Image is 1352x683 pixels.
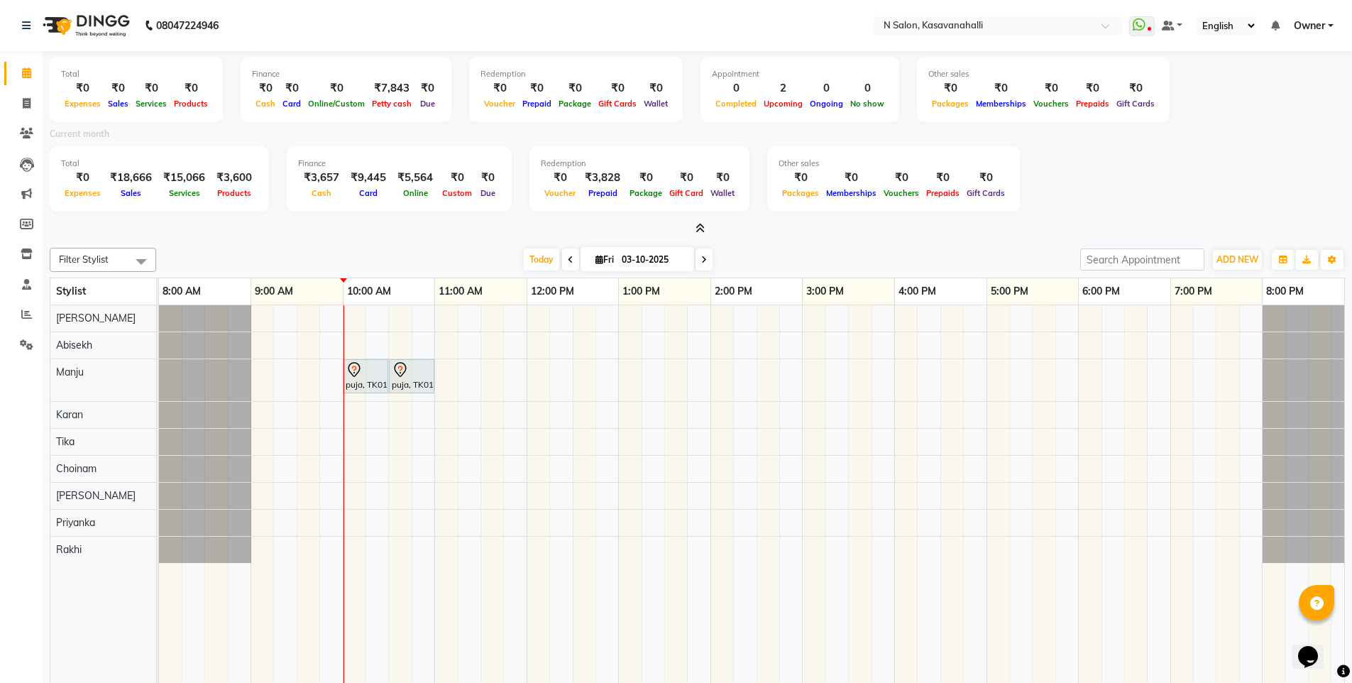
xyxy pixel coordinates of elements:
[480,99,519,109] span: Voucher
[117,188,145,198] span: Sales
[928,99,972,109] span: Packages
[156,6,219,45] b: 08047224946
[170,80,211,97] div: ₹0
[803,281,847,302] a: 3:00 PM
[1030,99,1072,109] span: Vouchers
[519,80,555,97] div: ₹0
[158,170,211,186] div: ₹15,066
[211,170,258,186] div: ₹3,600
[555,99,595,109] span: Package
[1292,626,1338,669] iframe: chat widget
[1113,99,1158,109] span: Gift Cards
[880,188,923,198] span: Vouchers
[279,99,304,109] span: Card
[476,170,500,186] div: ₹0
[707,170,738,186] div: ₹0
[356,188,381,198] span: Card
[1079,281,1123,302] a: 6:00 PM
[923,188,963,198] span: Prepaids
[592,254,617,265] span: Fri
[779,188,823,198] span: Packages
[617,249,688,271] input: 2025-10-03
[779,170,823,186] div: ₹0
[585,188,621,198] span: Prepaid
[595,99,640,109] span: Gift Cards
[308,188,335,198] span: Cash
[928,68,1158,80] div: Other sales
[59,253,109,265] span: Filter Stylist
[928,80,972,97] div: ₹0
[895,281,940,302] a: 4:00 PM
[666,170,707,186] div: ₹0
[390,361,433,391] div: puja, TK01, 10:30 AM-11:00 AM, Men Hair Cut Basic
[61,80,104,97] div: ₹0
[439,188,476,198] span: Custom
[104,170,158,186] div: ₹18,666
[524,248,559,271] span: Today
[541,188,579,198] span: Voucher
[132,80,170,97] div: ₹0
[640,99,671,109] span: Wallet
[480,80,519,97] div: ₹0
[251,281,297,302] a: 9:00 AM
[368,99,415,109] span: Petty cash
[50,128,109,141] label: Current month
[159,281,204,302] a: 8:00 AM
[480,68,671,80] div: Redemption
[1263,281,1307,302] a: 8:00 PM
[555,80,595,97] div: ₹0
[165,188,204,198] span: Services
[972,99,1030,109] span: Memberships
[344,281,395,302] a: 10:00 AM
[61,68,211,80] div: Total
[666,188,707,198] span: Gift Card
[214,188,255,198] span: Products
[56,408,83,421] span: Karan
[368,80,415,97] div: ₹7,843
[345,170,392,186] div: ₹9,445
[439,170,476,186] div: ₹0
[298,170,345,186] div: ₹3,657
[847,80,888,97] div: 0
[304,80,368,97] div: ₹0
[760,99,806,109] span: Upcoming
[987,281,1032,302] a: 5:00 PM
[972,80,1030,97] div: ₹0
[252,99,279,109] span: Cash
[779,158,1008,170] div: Other sales
[61,170,104,186] div: ₹0
[132,99,170,109] span: Services
[36,6,133,45] img: logo
[56,462,97,475] span: Choinam
[1030,80,1072,97] div: ₹0
[541,158,738,170] div: Redemption
[847,99,888,109] span: No show
[56,312,136,324] span: [PERSON_NAME]
[279,80,304,97] div: ₹0
[707,188,738,198] span: Wallet
[417,99,439,109] span: Due
[711,281,756,302] a: 2:00 PM
[61,99,104,109] span: Expenses
[1294,18,1325,33] span: Owner
[1216,254,1258,265] span: ADD NEW
[963,170,1008,186] div: ₹0
[619,281,664,302] a: 1:00 PM
[344,361,387,391] div: puja, TK01, 10:00 AM-10:30 AM, Hair Cut Advance -899
[579,170,626,186] div: ₹3,828
[56,543,82,556] span: Rakhi
[392,170,439,186] div: ₹5,564
[1213,250,1262,270] button: ADD NEW
[298,158,500,170] div: Finance
[104,80,132,97] div: ₹0
[104,99,132,109] span: Sales
[1113,80,1158,97] div: ₹0
[880,170,923,186] div: ₹0
[56,339,92,351] span: Abisekh
[712,80,760,97] div: 0
[527,281,578,302] a: 12:00 PM
[640,80,671,97] div: ₹0
[304,99,368,109] span: Online/Custom
[477,188,499,198] span: Due
[56,435,75,448] span: Tika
